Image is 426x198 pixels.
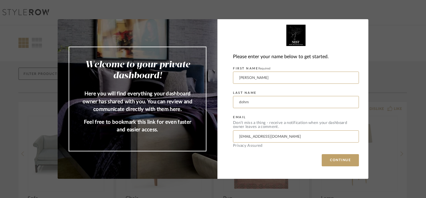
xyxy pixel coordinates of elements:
h2: Welcome to your private dashboard! [81,59,194,81]
label: EMAIL [233,115,246,119]
input: Enter Last Name [233,96,359,108]
span: Required [258,67,270,70]
button: CONTINUE [322,154,359,166]
input: Enter Email [233,130,359,143]
div: Don’t miss a thing - receive a notification when your dashboard owner leaves a comment. [233,121,359,129]
p: Here you will find everything your dashboard owner has shared with you. You can review and commun... [81,90,194,113]
label: FIRST NAME [233,67,270,70]
p: Feel free to bookmark this link for even faster and easier access. [81,118,194,134]
div: Privacy Assured [233,144,359,148]
label: LAST NAME [233,91,257,95]
div: Please enter your name below to get started. [233,53,359,61]
input: Enter First Name [233,72,359,84]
